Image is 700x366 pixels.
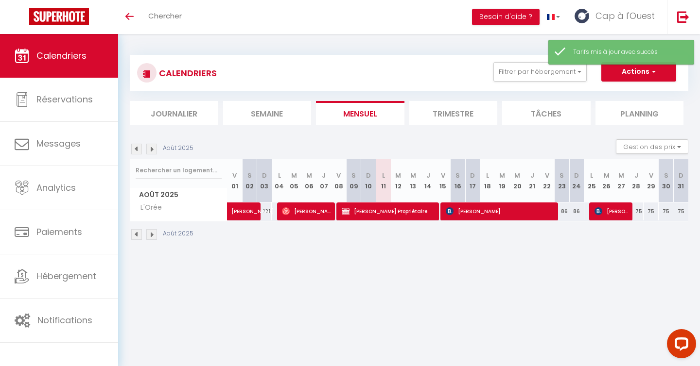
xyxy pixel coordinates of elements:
[555,159,570,202] th: 23
[163,229,193,238] p: Août 2025
[601,62,676,82] button: Actions
[227,159,243,202] th: 01
[499,171,505,180] abbr: M
[257,159,272,202] th: 03
[332,159,347,202] th: 08
[376,159,391,202] th: 11
[569,202,584,220] div: 86
[262,171,267,180] abbr: D
[465,159,480,202] th: 17
[301,159,316,202] th: 06
[242,159,257,202] th: 02
[287,159,302,202] th: 05
[446,202,556,220] span: [PERSON_NAME]
[36,93,93,105] span: Réservations
[29,8,89,25] img: Super Booking
[163,144,193,153] p: Août 2025
[569,159,584,202] th: 24
[441,171,445,180] abbr: V
[450,159,465,202] th: 16
[282,202,332,220] span: [PERSON_NAME]
[342,202,437,220] span: [PERSON_NAME] Propriétaire
[420,159,436,202] th: 14
[590,171,593,180] abbr: L
[673,159,688,202] th: 31
[231,197,276,216] span: [PERSON_NAME]
[664,171,668,180] abbr: S
[595,10,655,22] span: Cap à l'Ouest
[595,202,630,220] span: [PERSON_NAME]
[525,159,540,202] th: 21
[395,171,401,180] abbr: M
[493,62,587,82] button: Filtrer par hébergement
[291,171,297,180] abbr: M
[391,159,406,202] th: 12
[232,171,237,180] abbr: V
[346,159,361,202] th: 09
[659,325,700,366] iframe: LiveChat chat widget
[545,171,549,180] abbr: V
[247,171,252,180] abbr: S
[649,171,653,180] abbr: V
[573,48,684,57] div: Tarifs mis à jour avec succès
[227,202,243,221] a: [PERSON_NAME]
[406,159,421,202] th: 13
[510,159,525,202] th: 20
[455,171,460,180] abbr: S
[37,314,92,326] span: Notifications
[629,159,644,202] th: 28
[361,159,376,202] th: 10
[599,159,614,202] th: 26
[502,101,591,125] li: Tâches
[130,188,227,202] span: Août 2025
[480,159,495,202] th: 18
[278,171,281,180] abbr: L
[223,101,312,125] li: Semaine
[679,171,683,180] abbr: D
[157,62,217,84] h3: CALENDRIERS
[555,202,570,220] div: 86
[644,159,659,202] th: 29
[316,101,404,125] li: Mensuel
[472,9,540,25] button: Besoin d'aide ?
[618,171,624,180] abbr: M
[409,101,498,125] li: Trimestre
[316,159,332,202] th: 07
[659,202,674,220] div: 75
[540,159,555,202] th: 22
[584,159,599,202] th: 25
[36,182,76,194] span: Analytics
[148,11,182,21] span: Chercher
[574,171,579,180] abbr: D
[306,171,312,180] abbr: M
[616,139,688,154] button: Gestion des prix
[436,159,451,202] th: 15
[36,226,82,238] span: Paiements
[677,11,689,23] img: logout
[659,159,674,202] th: 30
[36,137,81,150] span: Messages
[272,159,287,202] th: 04
[130,101,218,125] li: Journalier
[470,171,475,180] abbr: D
[336,171,341,180] abbr: V
[426,171,430,180] abbr: J
[634,171,638,180] abbr: J
[132,202,168,213] span: L'Orée
[382,171,385,180] abbr: L
[604,171,610,180] abbr: M
[575,9,589,23] img: ...
[410,171,416,180] abbr: M
[629,202,644,220] div: 75
[514,171,520,180] abbr: M
[495,159,510,202] th: 19
[136,162,222,179] input: Rechercher un logement...
[322,171,326,180] abbr: J
[644,202,659,220] div: 75
[351,171,356,180] abbr: S
[595,101,684,125] li: Planning
[36,270,96,282] span: Hébergement
[486,171,489,180] abbr: L
[614,159,629,202] th: 27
